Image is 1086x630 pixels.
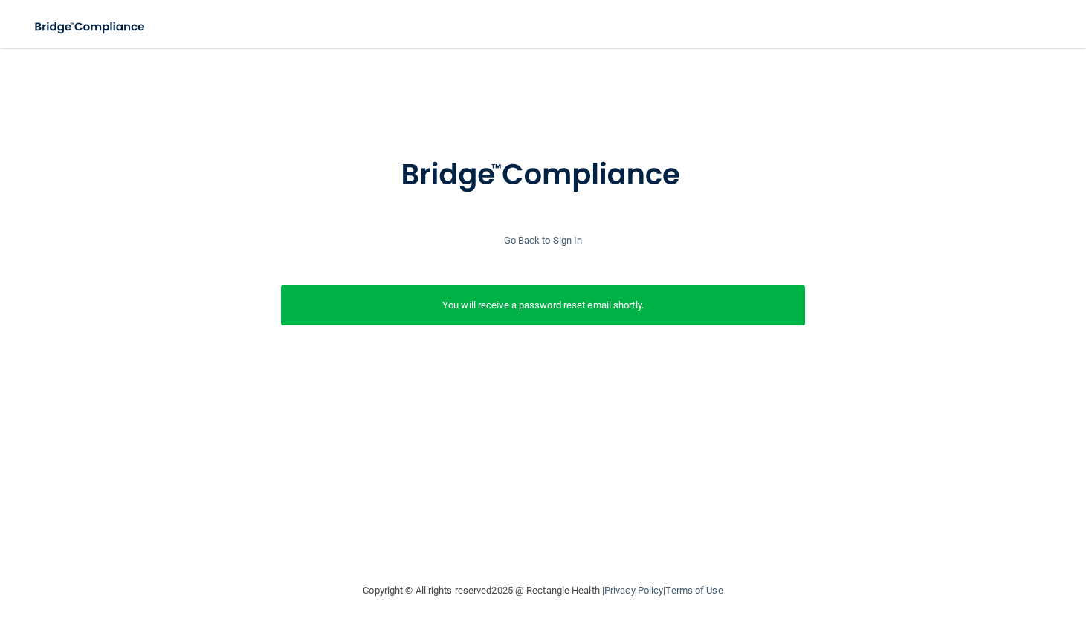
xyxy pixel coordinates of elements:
img: bridge_compliance_login_screen.278c3ca4.svg [22,12,159,42]
p: You will receive a password reset email shortly. [292,296,795,314]
iframe: Drift Widget Chat Controller [829,525,1068,584]
div: Copyright © All rights reserved 2025 @ Rectangle Health | | [272,567,815,614]
a: Go Back to Sign In [504,235,583,246]
img: bridge_compliance_login_screen.278c3ca4.svg [370,137,717,214]
a: Privacy Policy [604,585,663,596]
a: Terms of Use [665,585,723,596]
